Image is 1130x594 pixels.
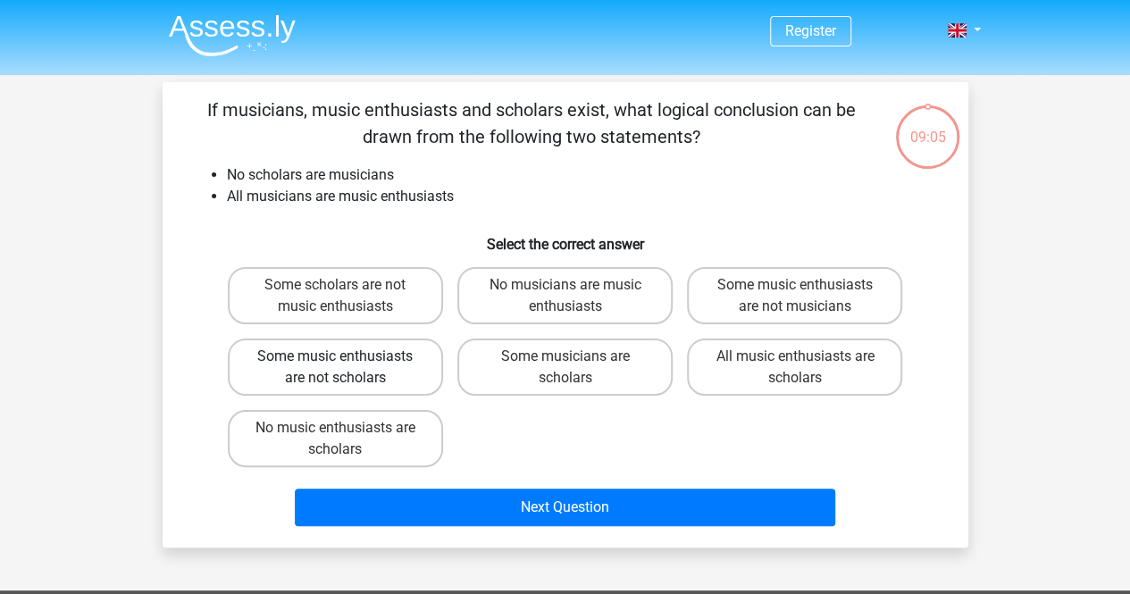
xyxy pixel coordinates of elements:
[687,267,902,324] label: Some music enthusiasts are not musicians
[228,339,443,396] label: Some music enthusiasts are not scholars
[785,22,836,39] a: Register
[228,267,443,324] label: Some scholars are not music enthusiasts
[457,339,673,396] label: Some musicians are scholars
[191,96,873,150] p: If musicians, music enthusiasts and scholars exist, what logical conclusion can be drawn from the...
[457,267,673,324] label: No musicians are music enthusiasts
[191,222,940,253] h6: Select the correct answer
[295,489,835,526] button: Next Question
[687,339,902,396] label: All music enthusiasts are scholars
[227,186,940,207] li: All musicians are music enthusiasts
[169,14,296,56] img: Assessly
[894,104,961,148] div: 09:05
[227,164,940,186] li: No scholars are musicians
[228,410,443,467] label: No music enthusiasts are scholars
